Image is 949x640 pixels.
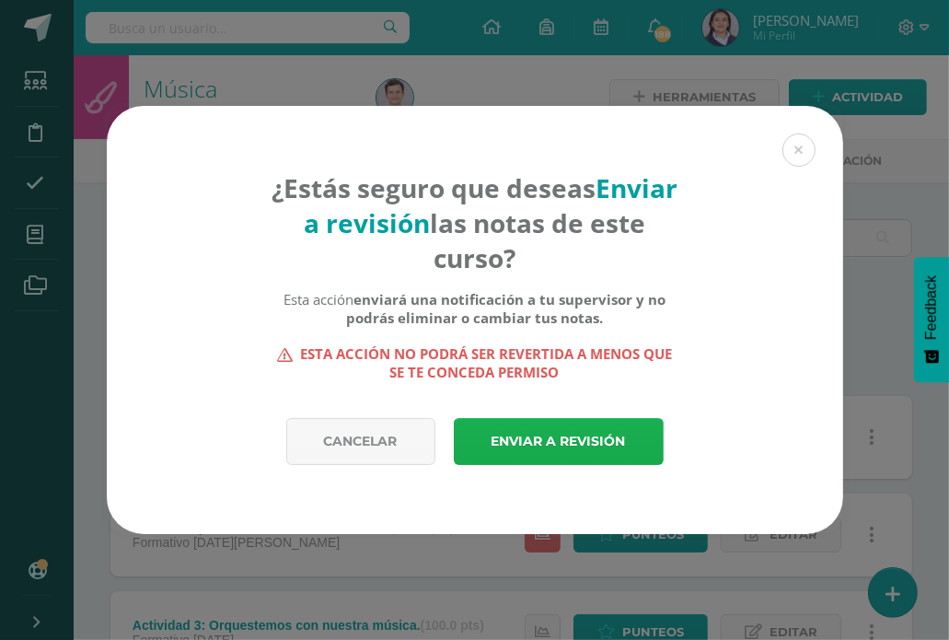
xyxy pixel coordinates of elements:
button: Feedback - Mostrar encuesta [914,257,949,382]
strong: Enviar a revisión [304,170,677,240]
h4: ¿Estás seguro que deseas las notas de este curso? [271,170,678,275]
a: Cancelar [286,418,435,465]
span: Feedback [923,275,940,340]
button: Close (Esc) [782,134,816,167]
strong: Esta acción no podrá ser revertida a menos que se te conceda permiso [271,344,678,381]
a: Enviar a revisión [454,418,664,465]
b: enviará una notificación a tu supervisor y no podrás eliminar o cambiar tus notas. [346,290,665,327]
div: Esta acción [271,290,678,327]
